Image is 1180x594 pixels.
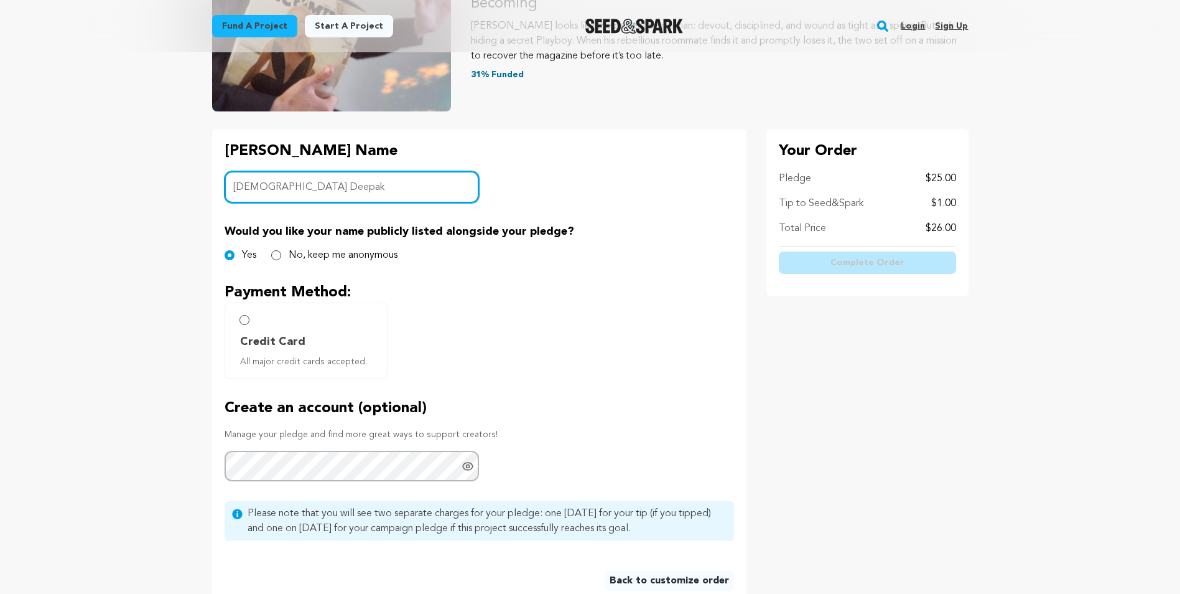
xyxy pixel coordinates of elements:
[779,171,811,186] p: Pledge
[926,221,956,236] p: $26.00
[779,196,863,211] p: Tip to Seed&Spark
[248,506,727,536] span: Please note that you will see two separate charges for your pledge: one [DATE] for your tip (if y...
[225,171,480,203] input: Backer Name
[240,356,377,368] span: All major credit cards accepted.
[225,283,734,303] p: Payment Method:
[830,257,904,269] span: Complete Order
[931,196,956,211] p: $1.00
[779,141,956,161] p: Your Order
[225,398,734,418] p: Create an account (optional)
[901,16,925,36] a: Login
[926,171,956,186] p: $25.00
[585,19,683,34] a: Seed&Spark Homepage
[225,141,480,161] p: [PERSON_NAME] Name
[242,248,256,263] label: Yes
[471,68,969,81] p: 31% Funded
[585,19,683,34] img: Seed&Spark Logo Dark Mode
[289,248,397,263] label: No, keep me anonymous
[225,428,734,441] p: Manage your pledge and find more great ways to support creators!
[225,223,734,240] p: Would you like your name publicly listed alongside your pledge?
[935,16,968,36] a: Sign up
[779,221,826,236] p: Total Price
[779,252,956,274] button: Complete Order
[240,333,305,351] span: Credit Card
[462,460,474,473] a: Show password as plain text. Warning: this will display your password on the screen.
[212,15,297,37] a: Fund a project
[605,571,734,591] a: Back to customize order
[305,15,393,37] a: Start a project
